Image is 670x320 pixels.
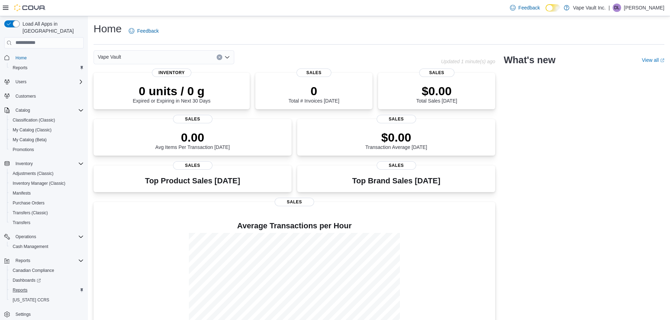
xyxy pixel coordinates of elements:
button: Operations [1,232,87,242]
button: Reports [7,63,87,73]
a: Purchase Orders [10,199,47,207]
span: Settings [13,310,84,319]
span: Inventory Manager (Classic) [10,179,84,188]
span: Inventory [15,161,33,166]
p: $0.00 [416,84,457,98]
button: My Catalog (Classic) [7,125,87,135]
button: Reports [7,285,87,295]
span: Promotions [10,145,84,154]
div: Expired or Expiring in Next 30 Days [133,84,211,104]
span: Settings [15,312,31,317]
button: Canadian Compliance [7,266,87,275]
span: Transfers [13,220,30,226]
button: Settings [1,309,87,319]
span: Reports [10,64,84,72]
button: Classification (Classic) [7,115,87,125]
h3: Top Product Sales [DATE] [145,177,240,185]
button: Purchase Orders [7,198,87,208]
span: Feedback [518,4,540,11]
a: Reports [10,64,30,72]
button: Adjustments (Classic) [7,169,87,178]
span: Catalog [13,106,84,115]
span: Cash Management [10,242,84,251]
span: Sales [296,68,332,77]
span: My Catalog (Beta) [10,136,84,144]
span: Sales [377,161,416,170]
p: 0 units / 0 g [133,84,211,98]
span: Manifests [10,189,84,197]
p: [PERSON_NAME] [624,4,664,12]
p: 0 [288,84,339,98]
div: Transaction Average [DATE] [365,130,427,150]
h3: Top Brand Sales [DATE] [352,177,440,185]
button: Cash Management [7,242,87,252]
a: Canadian Compliance [10,266,57,275]
a: Transfers [10,218,33,227]
span: Vape Vault [98,53,121,61]
span: Customers [13,92,84,100]
button: Transfers [7,218,87,228]
span: Load All Apps in [GEOGRAPHIC_DATA] [20,20,84,34]
span: Inventory [13,159,84,168]
button: Reports [13,256,33,265]
span: Catalog [15,107,30,113]
span: Adjustments (Classic) [13,171,53,176]
button: Inventory Manager (Classic) [7,178,87,188]
span: Operations [15,234,36,240]
span: Feedback [137,27,159,34]
span: Sales [173,115,212,123]
span: [US_STATE] CCRS [13,297,49,303]
button: Operations [13,233,39,241]
h4: Average Transactions per Hour [99,222,490,230]
button: Clear input [217,54,222,60]
button: Catalog [1,105,87,115]
span: Reports [13,65,27,71]
p: | [608,4,610,12]
span: Sales [419,68,454,77]
p: Vape Vault Inc. [573,4,606,12]
span: My Catalog (Classic) [10,126,84,134]
span: Transfers (Classic) [13,210,48,216]
svg: External link [660,58,664,63]
a: [US_STATE] CCRS [10,296,52,304]
span: Reports [13,287,27,293]
div: Total # Invoices [DATE] [288,84,339,104]
a: Settings [13,310,33,319]
button: Users [1,77,87,87]
span: Sales [173,161,212,170]
p: Updated 1 minute(s) ago [441,59,495,64]
button: Inventory [1,159,87,169]
span: Classification (Classic) [13,117,55,123]
span: Users [13,78,84,86]
span: Purchase Orders [13,200,45,206]
span: Customers [15,93,36,99]
button: Reports [1,256,87,266]
span: Reports [15,258,30,263]
button: Customers [1,91,87,101]
button: Transfers (Classic) [7,208,87,218]
a: Reports [10,286,30,294]
a: Feedback [126,24,161,38]
a: Adjustments (Classic) [10,169,56,178]
a: Promotions [10,145,37,154]
span: Classification (Classic) [10,116,84,124]
span: Canadian Compliance [13,268,54,273]
span: Transfers (Classic) [10,209,84,217]
span: Users [15,79,26,85]
a: Feedback [507,1,543,15]
a: Manifests [10,189,33,197]
a: Dashboards [7,275,87,285]
button: Users [13,78,29,86]
a: Inventory Manager (Classic) [10,179,68,188]
a: View allExternal link [642,57,664,63]
h2: What's new [504,54,555,66]
span: Sales [275,198,314,206]
span: Canadian Compliance [10,266,84,275]
span: Home [13,53,84,62]
span: Transfers [10,218,84,227]
span: My Catalog (Beta) [13,137,47,143]
span: Dashboards [13,277,41,283]
span: Sales [377,115,416,123]
button: Manifests [7,188,87,198]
